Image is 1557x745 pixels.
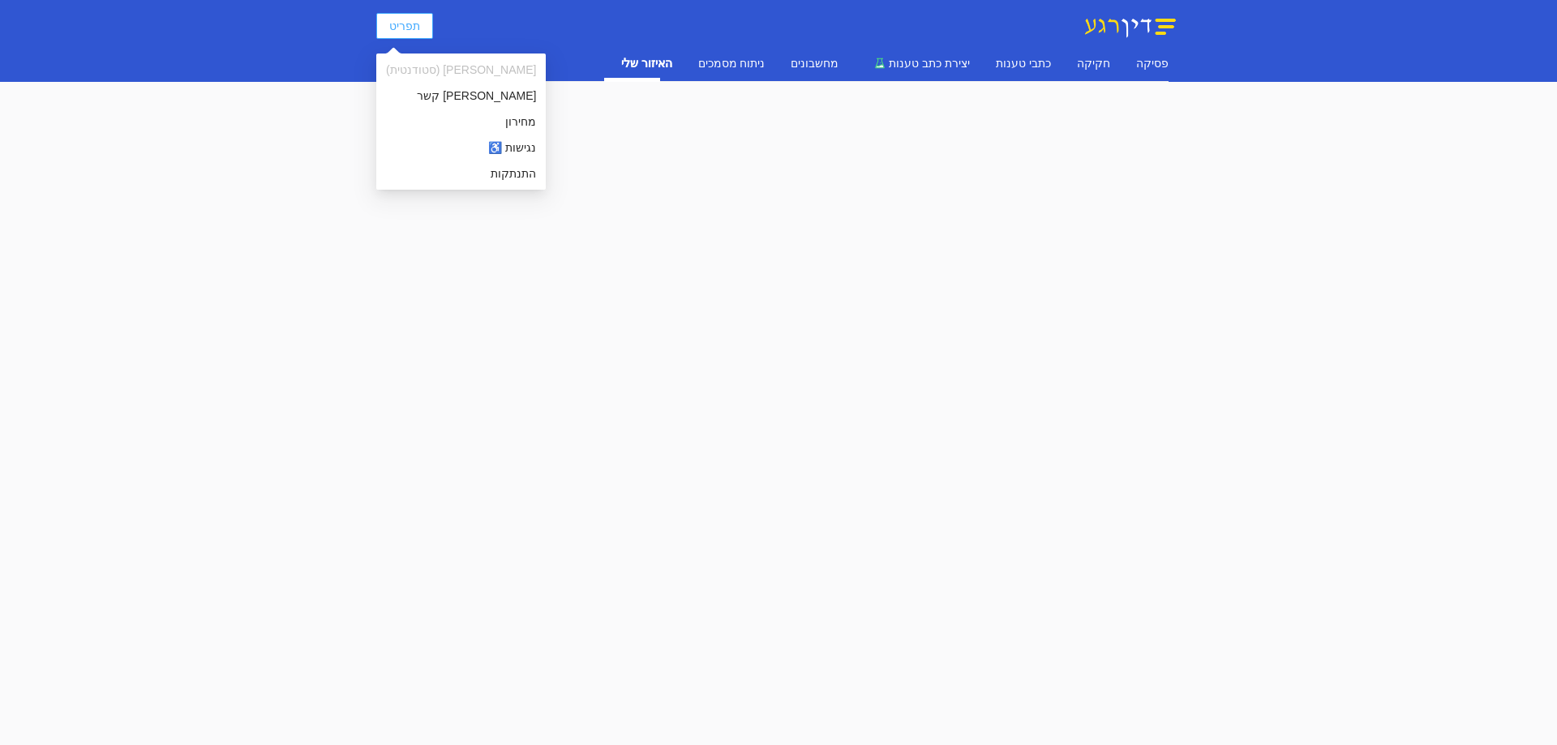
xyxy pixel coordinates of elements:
span: [PERSON_NAME] קשר [386,87,536,105]
img: דין רגע [1079,13,1181,39]
span: [PERSON_NAME] (סטודנטית) [386,61,536,79]
div: ניתוח מסמכים [698,54,766,72]
span: תפריט [389,17,420,35]
div: פסיקה [1136,54,1169,72]
div: כתבי טענות [996,54,1051,72]
div: חקיקה [1077,54,1110,72]
button: תפריט [376,13,433,39]
div: האיזור שלי [621,54,672,72]
span: נגישות ♿ [386,139,536,156]
span: התנתקות [386,165,536,182]
span: experiment [874,58,886,69]
span: יצירת כתב טענות [889,57,970,70]
div: מחשבונים [791,54,839,72]
span: מחירון [386,113,536,131]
